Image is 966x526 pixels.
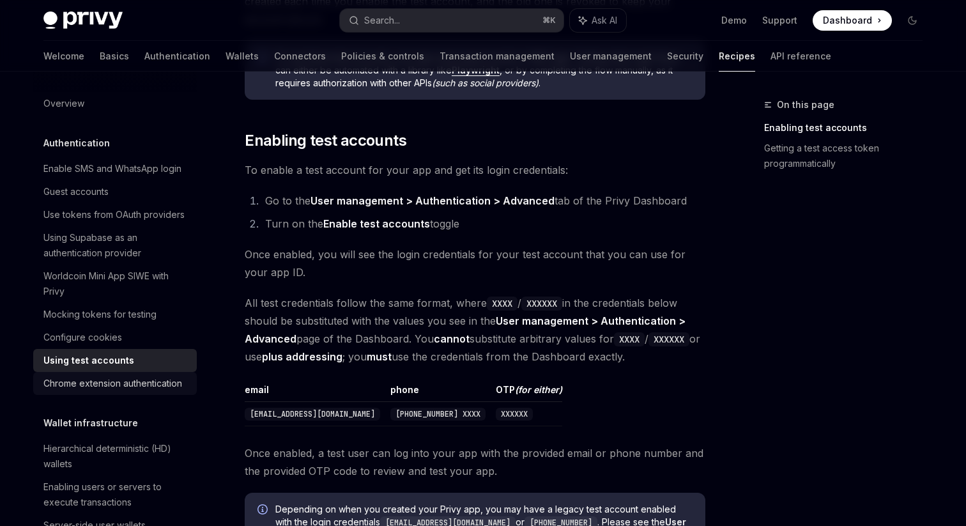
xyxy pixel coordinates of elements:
[144,41,210,72] a: Authentication
[341,41,424,72] a: Policies & controls
[43,268,189,299] div: Worldcoin Mini App SIWE with Privy
[515,384,562,395] em: (for either)
[43,96,84,111] div: Overview
[592,14,617,27] span: Ask AI
[43,207,185,222] div: Use tokens from OAuth providers
[521,297,562,311] code: XXXXXX
[823,14,872,27] span: Dashboard
[43,184,109,199] div: Guest accounts
[770,41,831,72] a: API reference
[245,444,705,480] span: Once enabled, a test user can log into your app with the provided email or phone number and the p...
[813,10,892,31] a: Dashboard
[43,441,189,472] div: Hierarchical deterministic (HD) wallets
[262,350,342,364] a: plus addressing
[648,332,689,346] code: XXXXXX
[33,157,197,180] a: Enable SMS and WhatsApp login
[764,138,933,174] a: Getting a test access token programmatically
[902,10,923,31] button: Toggle dark mode
[614,332,645,346] code: XXXX
[226,41,259,72] a: Wallets
[33,265,197,303] a: Worldcoin Mini App SIWE with Privy
[385,383,491,402] th: phone
[310,194,555,207] strong: User management > Authentication > Advanced
[390,408,486,421] code: [PHONE_NUMBER] XXXX
[33,437,197,476] a: Hierarchical deterministic (HD) wallets
[43,41,84,72] a: Welcome
[261,192,705,210] li: Go to the tab of the Privy Dashboard
[33,326,197,349] a: Configure cookies
[33,203,197,226] a: Use tokens from OAuth providers
[245,408,380,421] code: [EMAIL_ADDRESS][DOMAIN_NAME]
[274,41,326,72] a: Connectors
[43,353,134,368] div: Using test accounts
[777,97,834,112] span: On this page
[33,372,197,395] a: Chrome extension authentication
[33,349,197,372] a: Using test accounts
[367,350,392,363] strong: must
[496,408,533,421] code: XXXXXX
[43,307,157,322] div: Mocking tokens for testing
[33,303,197,326] a: Mocking tokens for testing
[570,9,626,32] button: Ask AI
[43,479,189,510] div: Enabling users or servers to execute transactions
[43,330,122,345] div: Configure cookies
[43,161,181,176] div: Enable SMS and WhatsApp login
[487,297,517,311] code: XXXX
[719,41,755,72] a: Recipes
[33,226,197,265] a: Using Supabase as an authentication provider
[570,41,652,72] a: User management
[33,476,197,514] a: Enabling users or servers to execute transactions
[245,130,406,151] span: Enabling test accounts
[667,41,703,72] a: Security
[245,161,705,179] span: To enable a test account for your app and get its login credentials:
[43,135,110,151] h5: Authentication
[721,14,747,27] a: Demo
[440,41,555,72] a: Transaction management
[43,230,189,261] div: Using Supabase as an authentication provider
[364,13,400,28] div: Search...
[245,383,385,402] th: email
[257,504,270,517] svg: Info
[764,118,933,138] a: Enabling test accounts
[33,180,197,203] a: Guest accounts
[100,41,129,72] a: Basics
[323,217,430,230] strong: Enable test accounts
[43,415,138,431] h5: Wallet infrastructure
[261,215,705,233] li: Turn on the toggle
[33,92,197,115] a: Overview
[491,383,562,402] th: OTP
[432,77,539,88] em: (such as social providers)
[43,12,123,29] img: dark logo
[245,245,705,281] span: Once enabled, you will see the login credentials for your test account that you can use for your ...
[542,15,556,26] span: ⌘ K
[434,332,470,345] strong: cannot
[245,294,705,366] span: All test credentials follow the same format, where / in the credentials below should be substitut...
[762,14,797,27] a: Support
[43,376,182,391] div: Chrome extension authentication
[340,9,563,32] button: Search...⌘K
